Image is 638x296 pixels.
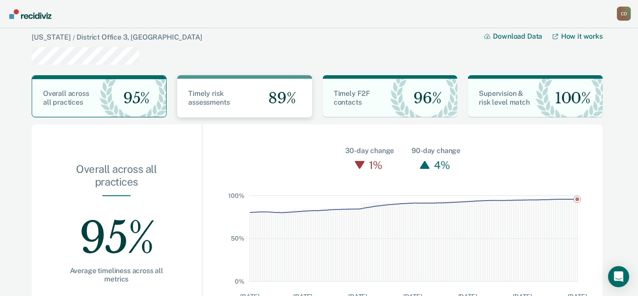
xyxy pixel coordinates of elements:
[617,7,631,21] button: Profile dropdown button
[60,196,173,267] div: 95%
[412,146,460,156] div: 90-day change
[60,163,173,195] div: Overall across all practices
[367,156,385,174] div: 1%
[188,89,230,106] span: Timely risk assessments
[406,89,441,107] span: 96%
[345,146,394,156] div: 30-day change
[548,89,591,107] span: 100%
[77,33,202,41] a: District Office 3, [GEOGRAPHIC_DATA]
[432,156,452,174] div: 4%
[60,267,173,283] div: Average timeliness across all metrics
[484,32,553,40] button: Download Data
[32,33,70,41] a: [US_STATE]
[553,32,603,40] a: How it works
[43,89,89,106] span: Overall across all practices
[261,89,295,107] span: 89%
[479,89,529,106] span: Supervision & risk level match
[617,7,631,21] div: C D
[70,34,77,41] span: /
[608,266,629,287] div: Open Intercom Messenger
[334,89,370,106] span: Timely F2F contacts
[116,89,149,107] span: 95%
[9,9,51,19] img: Recidiviz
